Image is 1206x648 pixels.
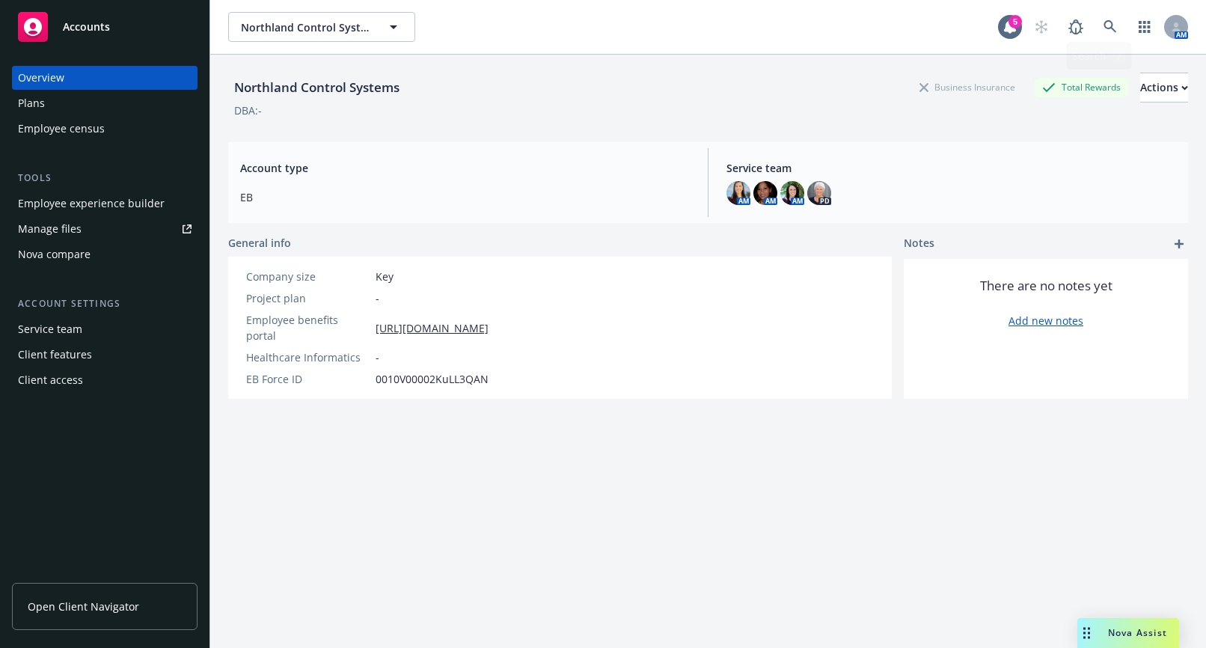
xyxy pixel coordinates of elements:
div: Service team [18,317,82,341]
a: Overview [12,66,198,90]
span: - [376,349,379,365]
button: Northland Control Systems [228,12,415,42]
a: Switch app [1130,12,1160,42]
a: Nova compare [12,242,198,266]
a: Employee census [12,117,198,141]
img: photo [726,181,750,205]
div: Project plan [246,290,370,306]
div: Actions [1140,73,1188,102]
a: Plans [12,91,198,115]
div: Total Rewards [1035,78,1128,97]
a: Start snowing [1026,12,1056,42]
div: Client access [18,368,83,392]
span: Open Client Navigator [28,599,139,614]
a: Service team [12,317,198,341]
div: Company size [246,269,370,284]
a: Employee experience builder [12,192,198,216]
div: Tools [12,171,198,186]
div: Manage files [18,217,82,241]
div: Account settings [12,296,198,311]
span: Accounts [63,21,110,33]
div: EB Force ID [246,371,370,387]
span: Key [376,269,394,284]
a: Accounts [12,6,198,48]
span: EB [240,189,690,205]
span: Service team [726,160,1176,176]
img: photo [807,181,831,205]
div: Employee benefits portal [246,312,370,343]
div: Client features [18,343,92,367]
div: Drag to move [1077,618,1096,648]
div: Employee census [18,117,105,141]
a: Search [1095,12,1125,42]
div: Overview [18,66,64,90]
div: Business Insurance [912,78,1023,97]
span: 0010V00002KuLL3QAN [376,371,489,387]
span: - [376,290,379,306]
span: Nova Assist [1108,626,1167,639]
a: Report a Bug [1061,12,1091,42]
div: Northland Control Systems [228,78,405,97]
span: Northland Control Systems [241,19,370,35]
a: add [1170,235,1188,253]
img: photo [753,181,777,205]
button: Nova Assist [1077,618,1179,648]
span: There are no notes yet [980,277,1112,295]
div: Nova compare [18,242,91,266]
a: Client access [12,368,198,392]
div: 5 [1008,15,1022,28]
a: Client features [12,343,198,367]
span: Account type [240,160,690,176]
span: Notes [904,235,934,253]
div: Employee experience builder [18,192,165,216]
div: Plans [18,91,45,115]
a: Manage files [12,217,198,241]
div: Healthcare Informatics [246,349,370,365]
a: Add new notes [1008,313,1083,328]
div: DBA: - [234,103,262,118]
button: Actions [1140,73,1188,103]
a: [URL][DOMAIN_NAME] [376,320,489,336]
span: General info [228,235,291,251]
img: photo [780,181,804,205]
